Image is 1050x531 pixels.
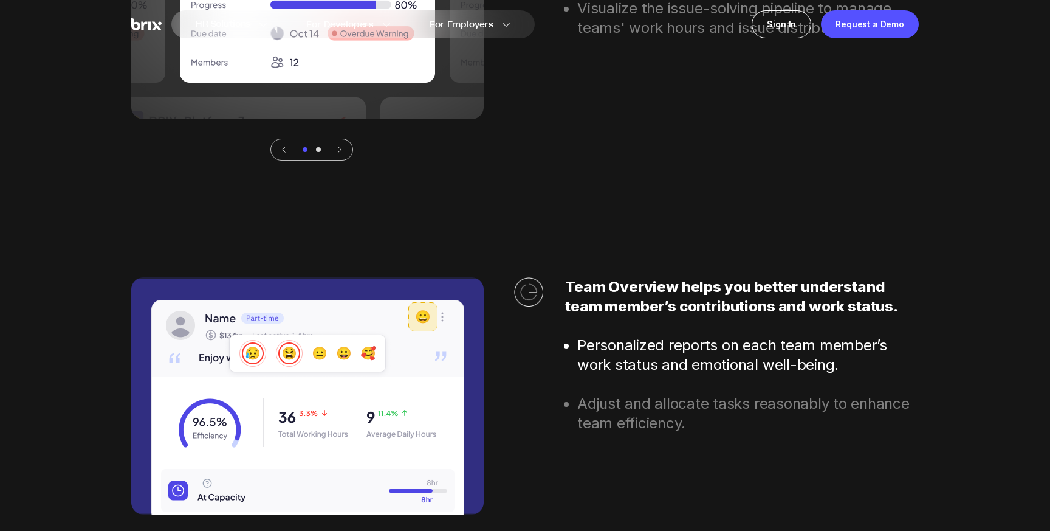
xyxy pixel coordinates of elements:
span: For Employers [430,18,493,31]
img: Brix Logo [131,18,162,31]
li: Adjust and allocate tasks reasonably to enhance team efficiency. [577,394,919,433]
h2: Team Overview helps you better understand team member’s contributions and work status. [565,277,919,316]
span: For Developers [306,18,374,31]
a: Sign In [752,10,811,38]
span: HR Solutions [196,15,250,34]
li: Personalized reports on each team member’s work status and emotional well-being. [577,336,919,375]
a: Request a Demo [821,10,919,38]
img: avatar [131,277,484,515]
